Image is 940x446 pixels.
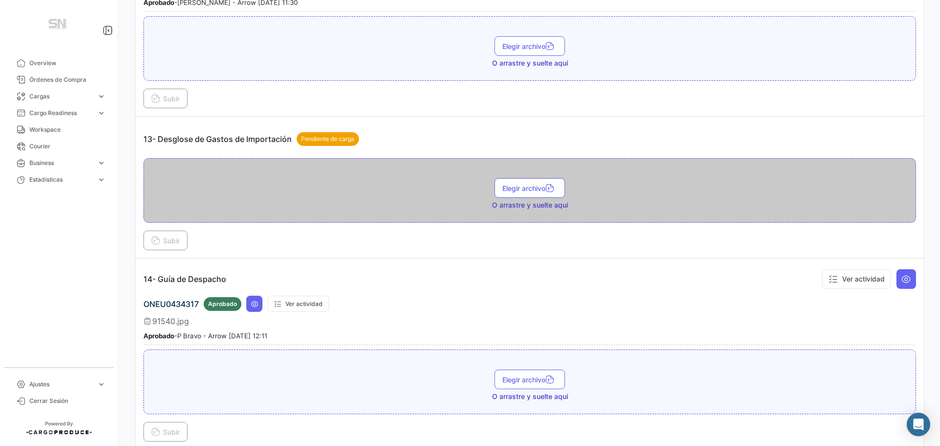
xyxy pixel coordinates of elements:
[494,370,565,389] button: Elegir archivo
[143,332,174,340] b: Aprobado
[301,135,354,143] span: Pendiente de carga
[492,200,568,210] span: O arrastre y suelte aquí
[97,109,106,117] span: expand_more
[143,299,199,309] span: ONEU0434317
[29,175,93,184] span: Estadísticas
[492,392,568,401] span: O arrastre y suelte aquí
[143,274,226,284] p: 14- Guía de Despacho
[208,300,237,308] span: Aprobado
[29,59,106,68] span: Overview
[492,58,568,68] span: O arrastre y suelte aquí
[152,316,189,326] span: 91540.jpg
[29,380,93,389] span: Ajustes
[143,132,359,146] p: 13- Desglose de Gastos de Importación
[151,428,180,436] span: Subir
[502,42,557,50] span: Elegir archivo
[97,175,106,184] span: expand_more
[907,413,930,436] div: Abrir Intercom Messenger
[29,397,106,405] span: Cerrar Sesión
[29,159,93,167] span: Business
[267,296,329,312] button: Ver actividad
[34,12,83,39] img: Manufactura+Logo.png
[8,71,110,88] a: Órdenes de Compra
[143,89,188,108] button: Subir
[822,269,891,289] button: Ver actividad
[502,376,557,384] span: Elegir archivo
[494,36,565,56] button: Elegir archivo
[502,184,557,192] span: Elegir archivo
[97,92,106,101] span: expand_more
[29,92,93,101] span: Cargas
[29,109,93,117] span: Cargo Readiness
[97,380,106,389] span: expand_more
[143,422,188,442] button: Subir
[143,231,188,250] button: Subir
[8,121,110,138] a: Workspace
[151,94,180,103] span: Subir
[151,236,180,245] span: Subir
[97,159,106,167] span: expand_more
[8,55,110,71] a: Overview
[8,138,110,155] a: Courier
[29,125,106,134] span: Workspace
[143,332,267,340] small: - P Bravo - Arrow [DATE] 12:11
[494,178,565,198] button: Elegir archivo
[29,142,106,151] span: Courier
[29,75,106,84] span: Órdenes de Compra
